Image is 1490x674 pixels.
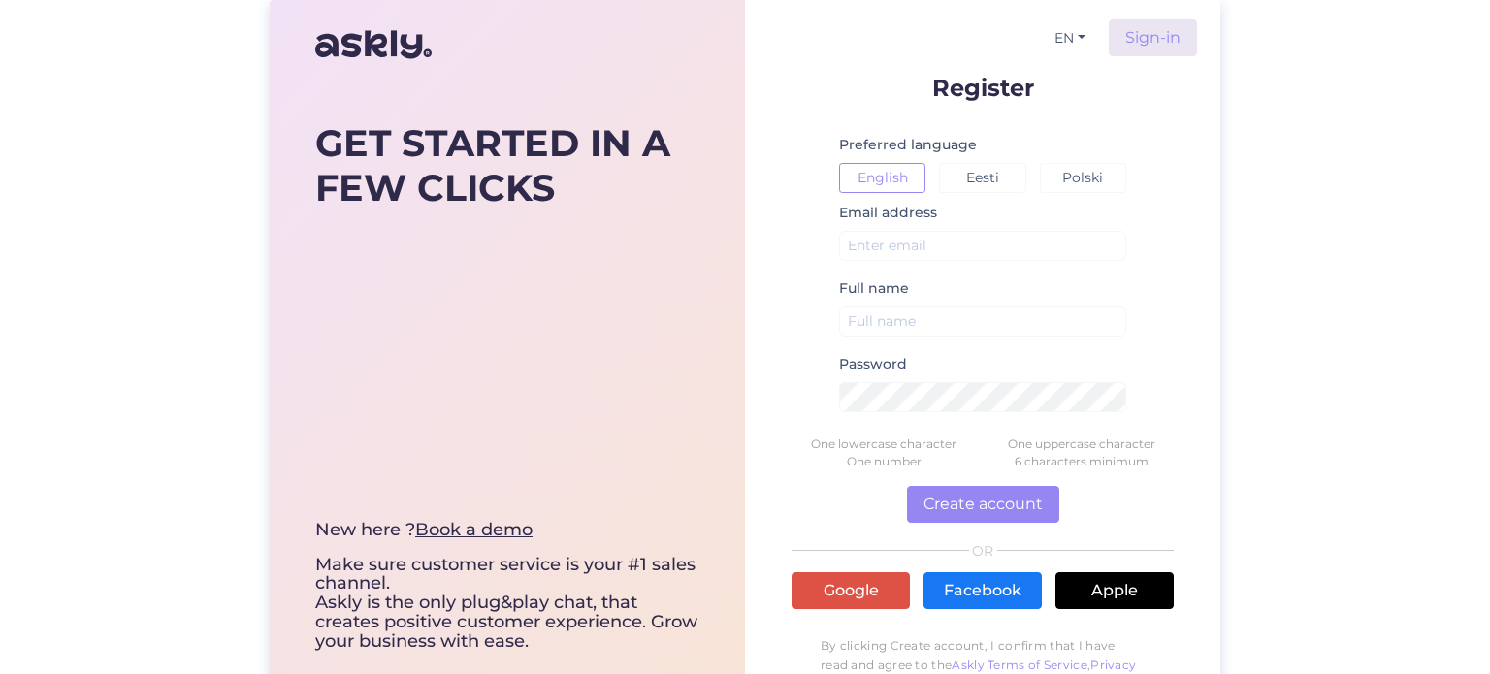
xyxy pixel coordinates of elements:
[1047,24,1093,52] button: EN
[315,21,432,68] img: Askly
[839,135,977,155] label: Preferred language
[785,435,983,453] div: One lowercase character
[839,203,937,223] label: Email address
[839,163,925,193] button: English
[315,121,699,209] div: GET STARTED IN A FEW CLICKS
[839,278,909,299] label: Full name
[839,306,1126,337] input: Full name
[939,163,1025,193] button: Eesti
[315,521,699,540] div: New here ?
[792,76,1174,100] p: Register
[983,435,1181,453] div: One uppercase character
[983,453,1181,470] div: 6 characters minimum
[415,519,533,540] a: Book a demo
[923,572,1042,609] a: Facebook
[1055,572,1174,609] a: Apple
[785,453,983,470] div: One number
[792,572,910,609] a: Google
[839,231,1126,261] input: Enter email
[315,521,699,652] div: Make sure customer service is your #1 sales channel. Askly is the only plug&play chat, that creat...
[907,486,1059,523] button: Create account
[839,354,907,374] label: Password
[952,658,1087,672] a: Askly Terms of Service
[1109,19,1197,56] a: Sign-in
[1040,163,1126,193] button: Polski
[969,544,997,558] span: OR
